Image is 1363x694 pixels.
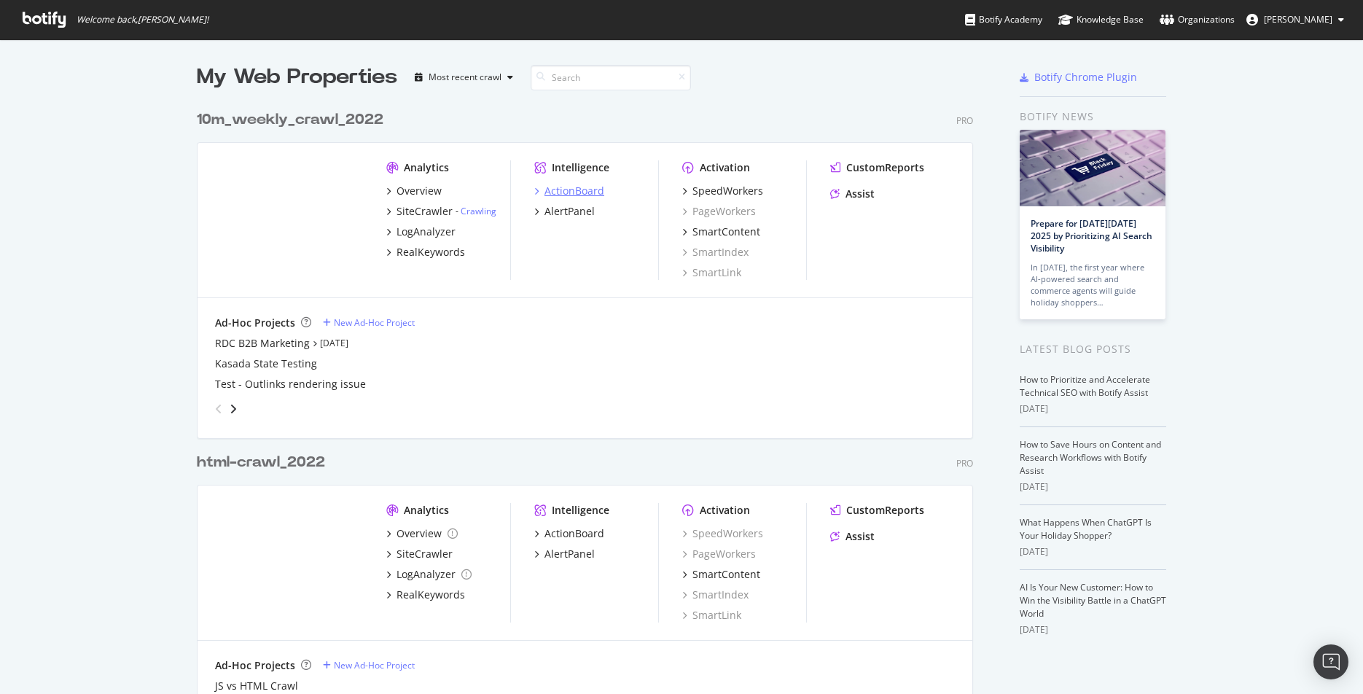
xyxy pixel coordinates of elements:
[534,526,604,541] a: ActionBoard
[534,204,595,219] a: AlertPanel
[215,658,295,673] div: Ad-Hoc Projects
[1031,217,1152,254] a: Prepare for [DATE][DATE] 2025 by Prioritizing AI Search Visibility
[965,12,1042,27] div: Botify Academy
[700,503,750,518] div: Activation
[544,184,604,198] div: ActionBoard
[456,205,496,217] div: -
[404,503,449,518] div: Analytics
[197,109,389,130] a: 10m_weekly_crawl_2022
[534,547,595,561] a: AlertPanel
[215,377,366,391] a: Test - Outlinks rendering issue
[215,316,295,330] div: Ad-Hoc Projects
[386,567,472,582] a: LogAnalyzer
[956,114,973,127] div: Pro
[215,356,317,371] a: Kasada State Testing
[334,316,415,329] div: New Ad-Hoc Project
[682,526,763,541] div: SpeedWorkers
[1020,516,1152,542] a: What Happens When ChatGPT Is Your Holiday Shopper?
[397,588,465,602] div: RealKeywords
[1020,438,1161,477] a: How to Save Hours on Content and Research Workflows with Botify Assist
[682,567,760,582] a: SmartContent
[682,547,756,561] a: PageWorkers
[215,160,363,278] img: realtor.com
[215,679,298,693] a: JS vs HTML Crawl
[1160,12,1235,27] div: Organizations
[323,659,415,671] a: New Ad-Hoc Project
[197,109,383,130] div: 10m_weekly_crawl_2022
[1020,130,1165,206] img: Prepare for Black Friday 2025 by Prioritizing AI Search Visibility
[1264,13,1332,26] span: Monika Kulkarni
[197,452,325,473] div: html-crawl_2022
[956,457,973,469] div: Pro
[1313,644,1348,679] div: Open Intercom Messenger
[386,547,453,561] a: SiteCrawler
[682,245,749,260] a: SmartIndex
[397,245,465,260] div: RealKeywords
[682,608,741,623] a: SmartLink
[77,14,208,26] span: Welcome back, [PERSON_NAME] !
[552,160,609,175] div: Intelligence
[1058,12,1144,27] div: Knowledge Base
[692,225,760,239] div: SmartContent
[409,66,519,89] button: Most recent crawl
[1020,109,1166,125] div: Botify news
[692,567,760,582] div: SmartContent
[830,503,924,518] a: CustomReports
[404,160,449,175] div: Analytics
[552,503,609,518] div: Intelligence
[830,529,875,544] a: Assist
[700,160,750,175] div: Activation
[397,225,456,239] div: LogAnalyzer
[215,503,363,621] img: www.Realtor.com
[228,402,238,416] div: angle-right
[386,204,496,219] a: SiteCrawler- Crawling
[830,160,924,175] a: CustomReports
[334,659,415,671] div: New Ad-Hoc Project
[1235,8,1356,31] button: [PERSON_NAME]
[1034,70,1137,85] div: Botify Chrome Plugin
[215,336,310,351] a: RDC B2B Marketing
[386,526,458,541] a: Overview
[386,245,465,260] a: RealKeywords
[386,225,456,239] a: LogAnalyzer
[531,65,691,90] input: Search
[429,73,501,82] div: Most recent crawl
[323,316,415,329] a: New Ad-Hoc Project
[682,265,741,280] a: SmartLink
[682,204,756,219] a: PageWorkers
[1031,262,1155,308] div: In [DATE], the first year where AI-powered search and commerce agents will guide holiday shoppers…
[397,526,442,541] div: Overview
[386,588,465,602] a: RealKeywords
[397,204,453,219] div: SiteCrawler
[1020,545,1166,558] div: [DATE]
[682,184,763,198] a: SpeedWorkers
[846,503,924,518] div: CustomReports
[1020,402,1166,416] div: [DATE]
[845,187,875,201] div: Assist
[682,588,749,602] a: SmartIndex
[830,187,875,201] a: Assist
[692,184,763,198] div: SpeedWorkers
[682,225,760,239] a: SmartContent
[209,397,228,421] div: angle-left
[1020,623,1166,636] div: [DATE]
[320,337,348,349] a: [DATE]
[1020,341,1166,357] div: Latest Blog Posts
[845,529,875,544] div: Assist
[544,547,595,561] div: AlertPanel
[544,204,595,219] div: AlertPanel
[397,547,453,561] div: SiteCrawler
[1020,480,1166,494] div: [DATE]
[197,63,397,92] div: My Web Properties
[534,184,604,198] a: ActionBoard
